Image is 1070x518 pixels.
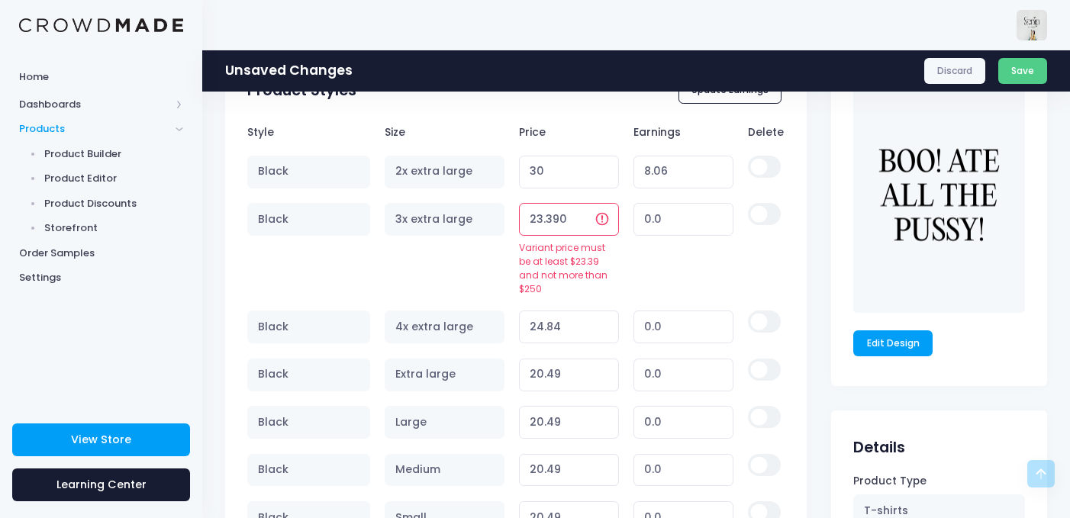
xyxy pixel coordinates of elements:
[512,117,627,147] th: Price
[998,58,1048,84] button: Save
[44,171,184,186] span: Product Editor
[19,246,183,261] span: Order Samples
[741,117,785,147] th: Delete
[853,85,1024,313] img: boo black
[19,121,170,137] span: Products
[1017,10,1047,40] img: User
[247,117,377,147] th: Style
[377,117,511,147] th: Size
[19,270,183,285] span: Settings
[44,220,184,236] span: Storefront
[19,97,170,112] span: Dashboards
[44,146,184,162] span: Product Builder
[12,468,190,501] a: Learning Center
[44,196,184,211] span: Product Discounts
[853,474,927,489] label: Product Type
[853,330,933,356] a: Edit Design
[12,423,190,456] a: View Store
[924,58,986,84] a: Discard
[56,477,147,492] span: Learning Center
[225,63,353,79] h1: Unsaved Changes
[519,241,619,296] span: Variant price must be at least $23.39 and not more than $250
[19,18,183,33] img: Logo
[247,82,356,99] h2: Product Styles
[853,439,905,456] h2: Details
[71,432,131,447] span: View Store
[19,69,183,85] span: Home
[627,117,741,147] th: Earnings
